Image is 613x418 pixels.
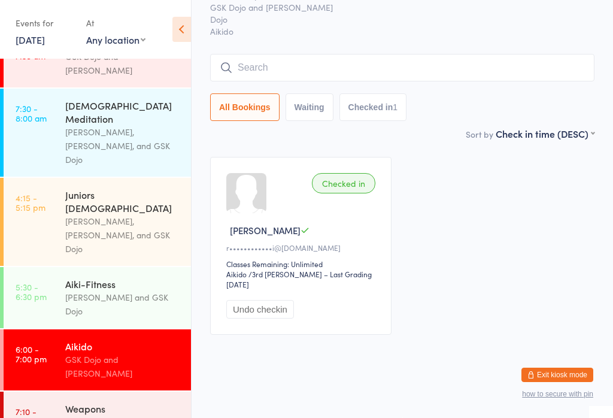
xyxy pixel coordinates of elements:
a: 5:30 -6:30 pmAiki-Fitness[PERSON_NAME] and GSK Dojo [4,267,191,328]
div: Any location [86,33,145,46]
time: 5:30 - 6:30 pm [16,282,47,301]
label: Sort by [466,128,493,140]
button: how to secure with pin [522,390,593,398]
button: Waiting [286,93,333,121]
span: Dojo [210,13,576,25]
div: [PERSON_NAME], [PERSON_NAME], and GSK Dojo [65,214,181,256]
div: Aiki-Fitness [65,277,181,290]
div: Aikido [226,269,247,279]
time: 7:30 - 8:00 am [16,104,47,123]
div: Classes Remaining: Unlimited [226,259,379,269]
div: GSK Dojo and [PERSON_NAME] [65,50,181,77]
input: Search [210,54,594,81]
span: / 3rd [PERSON_NAME] – Last Grading [DATE] [226,269,372,289]
span: Aikido [210,25,594,37]
span: [PERSON_NAME] [230,224,301,237]
div: r••••••••••••i@[DOMAIN_NAME] [226,243,379,253]
div: GSK Dojo and [PERSON_NAME] [65,353,181,380]
time: 6:30 - 7:30 am [16,41,45,60]
button: All Bookings [210,93,280,121]
div: Events for [16,13,74,33]
div: 1 [393,102,397,112]
div: Checked in [312,173,375,193]
div: [DEMOGRAPHIC_DATA] Meditation [65,99,181,125]
a: 6:00 -7:00 pmAikidoGSK Dojo and [PERSON_NAME] [4,329,191,390]
div: Aikido [65,340,181,353]
button: Undo checkin [226,300,294,319]
time: 4:15 - 5:15 pm [16,193,45,212]
button: Exit kiosk mode [521,368,593,382]
div: Juniors [DEMOGRAPHIC_DATA] [65,188,181,214]
div: Weapons [65,402,181,415]
button: Checked in1 [339,93,407,121]
a: [DATE] [16,33,45,46]
div: [PERSON_NAME] and GSK Dojo [65,290,181,318]
div: Check in time (DESC) [496,127,594,140]
span: GSK Dojo and [PERSON_NAME] [210,1,576,13]
div: [PERSON_NAME], [PERSON_NAME], and GSK Dojo [65,125,181,166]
a: 7:30 -8:00 am[DEMOGRAPHIC_DATA] Meditation[PERSON_NAME], [PERSON_NAME], and GSK Dojo [4,89,191,177]
time: 6:00 - 7:00 pm [16,344,47,364]
a: 4:15 -5:15 pmJuniors [DEMOGRAPHIC_DATA][PERSON_NAME], [PERSON_NAME], and GSK Dojo [4,178,191,266]
div: At [86,13,145,33]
